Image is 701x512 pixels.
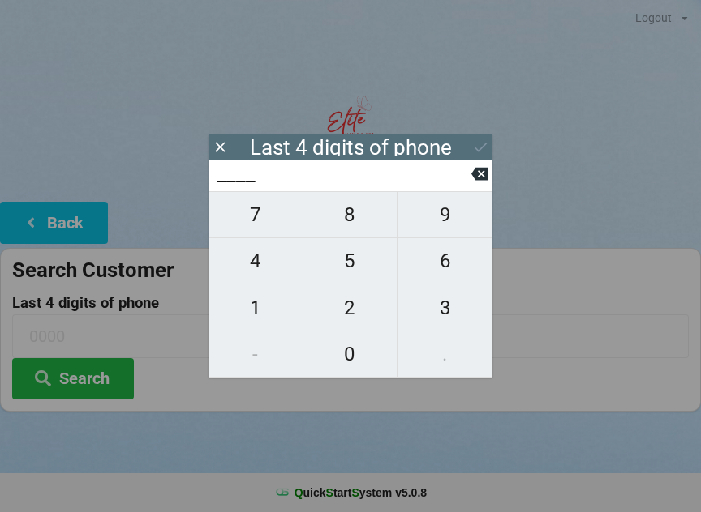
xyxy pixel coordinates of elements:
span: 9 [398,198,492,232]
span: 3 [398,291,492,325]
button: 9 [398,191,492,238]
button: 0 [303,331,398,378]
span: 5 [303,244,398,278]
button: 3 [398,284,492,331]
span: 7 [209,198,303,232]
button: 6 [398,238,492,284]
button: 4 [209,238,303,284]
button: 1 [209,284,303,331]
button: 5 [303,238,398,284]
div: Last 4 digits of phone [250,139,452,156]
span: 0 [303,337,398,371]
button: 8 [303,191,398,238]
span: 2 [303,291,398,325]
button: 2 [303,284,398,331]
span: 1 [209,291,303,325]
span: 4 [209,244,303,278]
button: 7 [209,191,303,238]
span: 8 [303,198,398,232]
span: 6 [398,244,492,278]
